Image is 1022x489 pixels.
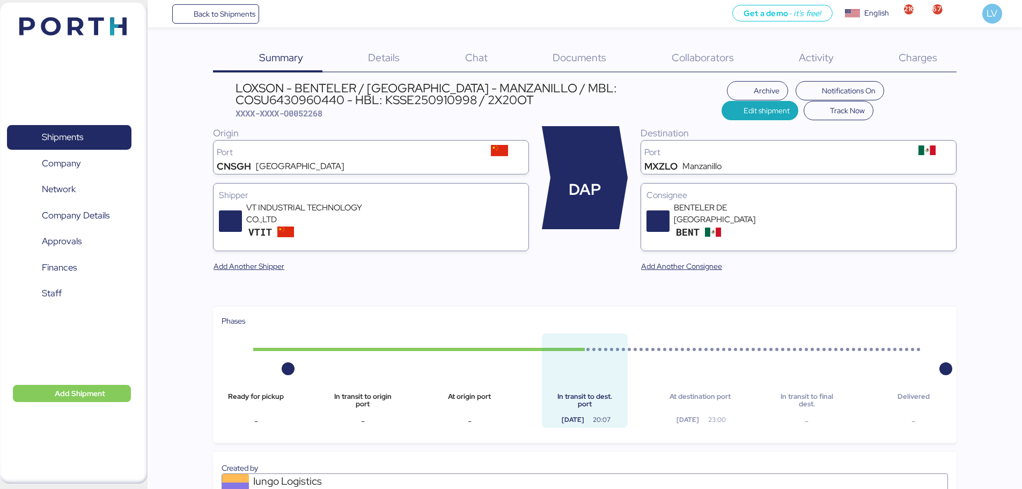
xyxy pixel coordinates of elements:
button: Notifications On [796,81,885,100]
div: CNSGH [217,162,251,171]
div: - [773,415,841,428]
button: Add Another Shipper [205,257,293,276]
span: Charges [899,50,937,64]
div: In transit to origin port [328,393,397,408]
span: Track Now [830,104,865,117]
div: [GEOGRAPHIC_DATA] [256,162,344,171]
span: Staff [42,286,62,301]
span: Collaborators [672,50,734,64]
span: Company [42,156,81,171]
div: BENTELER DE [GEOGRAPHIC_DATA] [674,202,803,225]
span: Shipments [42,129,83,145]
span: Documents [553,50,606,64]
div: Destination [641,126,957,140]
a: Network [7,177,131,202]
span: Activity [799,50,834,64]
span: Company Details [42,208,109,223]
button: Add Another Consignee [633,257,731,276]
div: 20:07 [584,415,619,425]
div: Delivered [879,393,948,408]
div: [DATE] [666,415,710,425]
div: At destination port [666,393,734,408]
div: Port [644,148,901,157]
div: Iungo Logistics [253,474,382,488]
a: Staff [7,281,131,306]
a: Shipments [7,125,131,150]
button: Edit shipment [722,101,798,120]
div: LOXSON - BENTELER / [GEOGRAPHIC_DATA] - MANZANILLO / MBL: COSU6430960440 - HBL: KSSE250910998 / 2... [236,82,722,106]
span: Summary [259,50,303,64]
div: At origin port [435,393,504,408]
div: English [864,8,889,19]
div: Shipper [219,189,523,202]
a: Approvals [7,229,131,254]
button: Menu [154,5,172,23]
span: Finances [42,260,77,275]
div: Origin [213,126,529,140]
span: Archive [754,84,780,97]
span: Add Another Shipper [214,260,284,273]
span: Edit shipment [744,104,790,117]
div: VT INDUSTRIAL TECHNOLOGY CO.,LTD [246,202,375,225]
span: Details [368,50,400,64]
div: In transit to dest. port [550,393,619,408]
div: Consignee [646,189,951,202]
span: Notifications On [822,84,876,97]
div: - [328,415,397,428]
button: Track Now [804,101,874,120]
span: Back to Shipments [194,8,255,20]
span: Network [42,181,76,197]
a: Back to Shipments [172,4,260,24]
div: In transit to final dest. [773,393,841,408]
span: Approvals [42,233,82,249]
div: 23:00 [700,415,734,425]
button: Archive [727,81,788,100]
div: Manzanillo [682,162,722,171]
div: MXZLO [644,162,678,171]
div: Phases [222,315,948,327]
span: Chat [465,50,488,64]
div: - [222,415,290,428]
div: [DATE] [550,415,595,425]
div: Ready for pickup [222,393,290,408]
a: Company Details [7,203,131,228]
span: XXXX-XXXX-O0052268 [236,108,322,119]
span: Add Another Consignee [641,260,722,273]
a: Company [7,151,131,176]
div: Port [217,148,474,157]
button: Add Shipment [13,385,131,402]
div: Created by [222,462,948,474]
span: DAP [569,178,601,201]
div: - [879,415,948,428]
a: Finances [7,255,131,280]
div: - [435,415,504,428]
span: LV [987,6,997,20]
span: Add Shipment [55,387,105,400]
